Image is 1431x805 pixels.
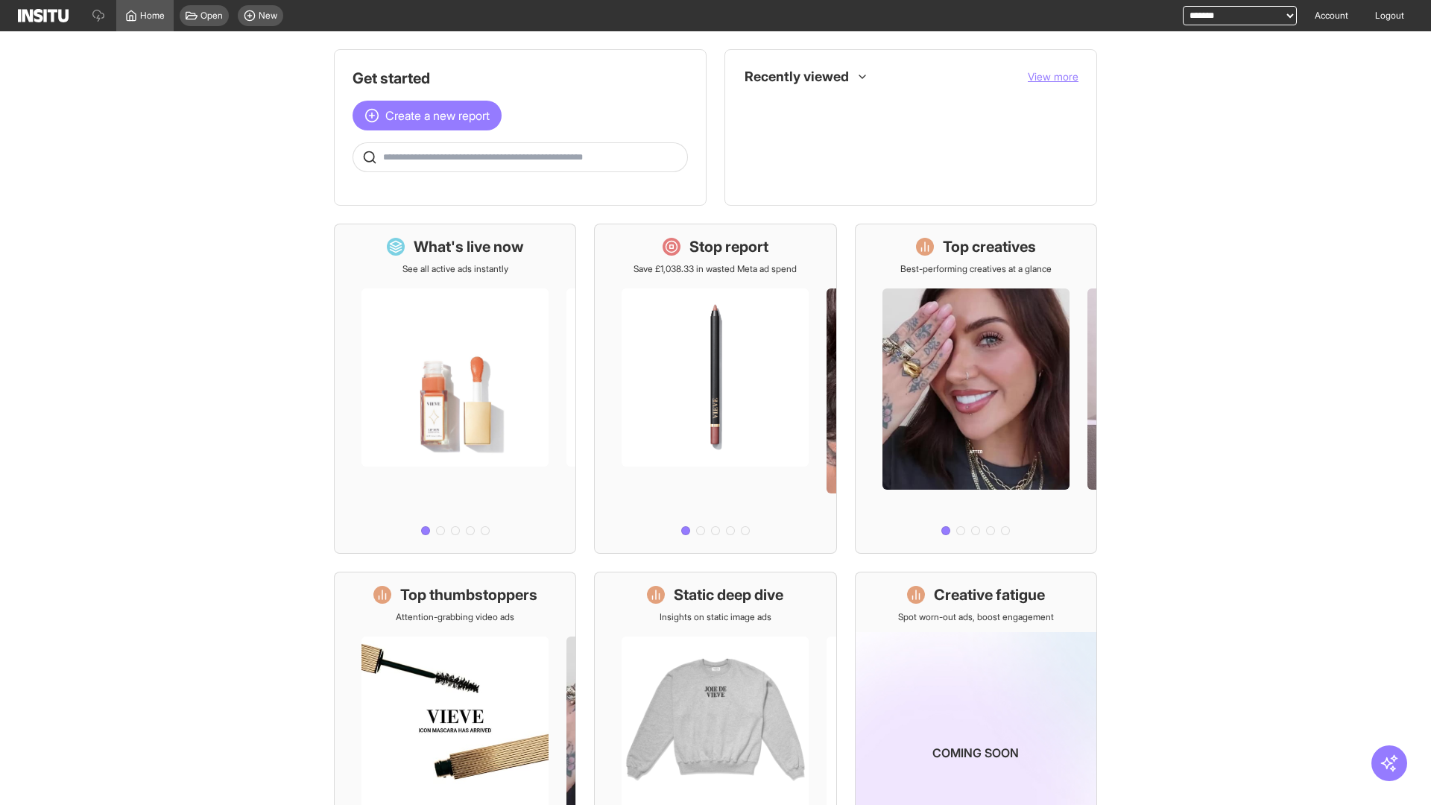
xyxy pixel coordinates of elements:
[1028,69,1078,84] button: View more
[140,10,165,22] span: Home
[200,10,223,22] span: Open
[674,584,783,605] h1: Static deep dive
[594,224,836,554] a: Stop reportSave £1,038.33 in wasted Meta ad spend
[414,236,524,257] h1: What's live now
[634,263,797,275] p: Save £1,038.33 in wasted Meta ad spend
[900,263,1052,275] p: Best-performing creatives at a glance
[385,107,490,124] span: Create a new report
[396,611,514,623] p: Attention-grabbing video ads
[259,10,277,22] span: New
[353,68,688,89] h1: Get started
[1028,70,1078,83] span: View more
[353,101,502,130] button: Create a new report
[689,236,768,257] h1: Stop report
[400,584,537,605] h1: Top thumbstoppers
[855,224,1097,554] a: Top creativesBest-performing creatives at a glance
[18,9,69,22] img: Logo
[943,236,1036,257] h1: Top creatives
[334,224,576,554] a: What's live nowSee all active ads instantly
[402,263,508,275] p: See all active ads instantly
[660,611,771,623] p: Insights on static image ads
